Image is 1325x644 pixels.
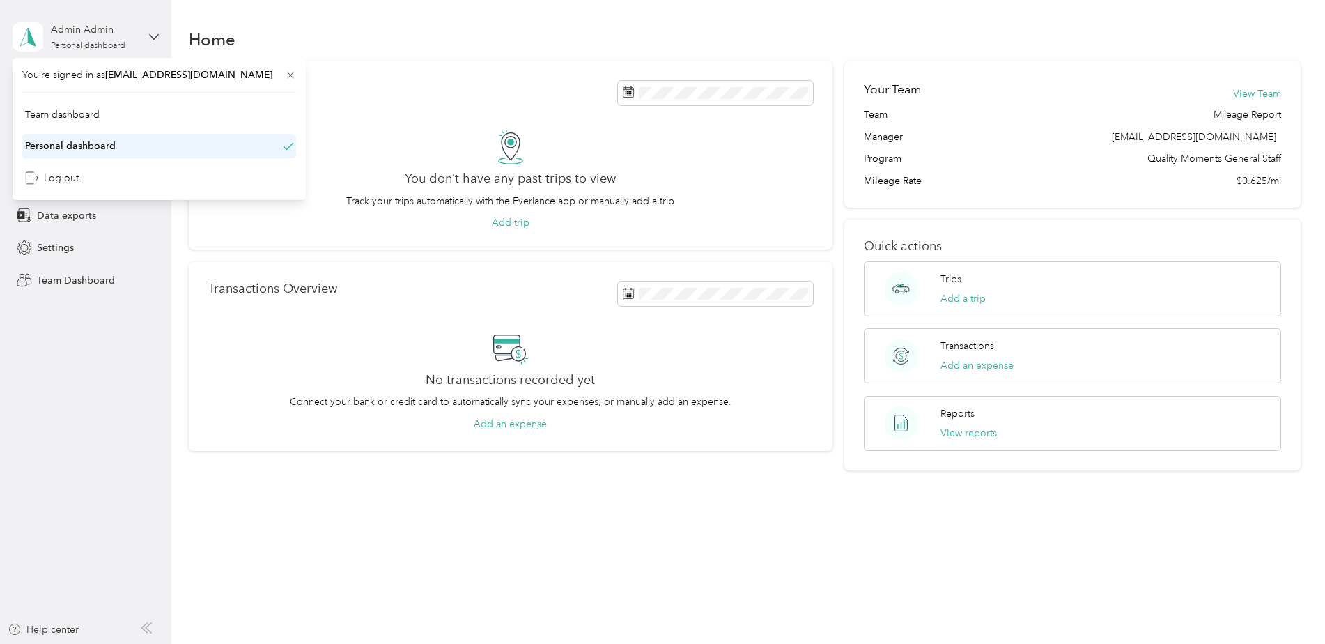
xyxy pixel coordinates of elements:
[37,208,96,223] span: Data exports
[22,68,296,82] span: You’re signed in as
[37,273,115,288] span: Team Dashboard
[940,358,1014,373] button: Add an expense
[492,215,529,230] button: Add trip
[37,240,74,255] span: Settings
[1237,174,1281,188] span: $0.625/mi
[189,32,235,47] h1: Home
[1147,151,1281,166] span: Quality Moments General Staff
[940,339,994,353] p: Transactions
[864,107,888,122] span: Team
[864,81,921,98] h2: Your Team
[346,194,674,208] p: Track your trips automatically with the Everlance app or manually add a trip
[1233,86,1281,101] button: View Team
[51,42,125,50] div: Personal dashboard
[426,373,595,388] h2: No transactions recorded yet
[8,622,79,637] button: Help center
[405,171,616,186] h2: You don’t have any past trips to view
[864,130,903,144] span: Manager
[290,394,731,409] p: Connect your bank or credit card to automatically sync your expenses, or manually add an expense.
[25,139,116,153] div: Personal dashboard
[25,107,100,122] div: Team dashboard
[25,171,79,185] div: Log out
[864,151,901,166] span: Program
[474,417,547,431] button: Add an expense
[1214,107,1281,122] span: Mileage Report
[864,174,922,188] span: Mileage Rate
[208,282,337,296] p: Transactions Overview
[940,291,986,306] button: Add a trip
[51,22,138,37] div: Admin Admin
[940,272,961,286] p: Trips
[1247,566,1325,644] iframe: Everlance-gr Chat Button Frame
[940,406,975,421] p: Reports
[864,239,1281,254] p: Quick actions
[105,69,272,81] span: [EMAIL_ADDRESS][DOMAIN_NAME]
[1112,131,1276,143] span: [EMAIL_ADDRESS][DOMAIN_NAME]
[940,426,997,440] button: View reports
